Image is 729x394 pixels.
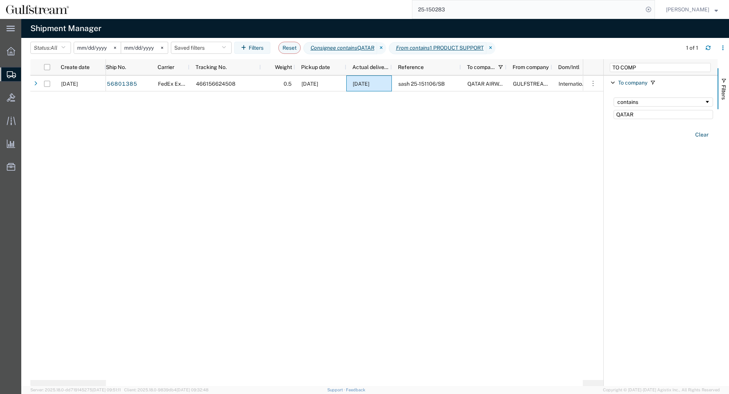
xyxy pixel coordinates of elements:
button: Status:All [30,42,71,54]
a: Support [327,388,346,392]
button: [PERSON_NAME] [666,5,718,14]
span: Reference [398,64,424,70]
div: Filtering operator [614,97,713,107]
i: Consignee contains [311,44,357,52]
span: All [50,45,57,51]
span: [DATE] 09:51:11 [92,388,121,392]
span: Tracking No. [196,64,227,70]
input: Filter Columns Input [610,63,711,72]
input: Search for shipment number, reference number [412,0,643,19]
div: 1 of 1 [686,44,699,52]
span: Jene Middleton [666,5,709,14]
span: To company [618,80,647,86]
span: QATAR AIRWAYS [467,81,508,87]
span: Ship No. [106,64,126,70]
button: Filters [234,42,270,54]
span: Weight [267,64,292,70]
span: Pickup date [301,64,330,70]
button: Reset [278,42,301,54]
div: Filter List 1 Filters [604,75,718,386]
span: Copyright © [DATE]-[DATE] Agistix Inc., All Rights Reserved [603,387,720,393]
input: Filter Value [614,110,713,119]
span: Consignee contains QATAR [303,42,377,54]
i: From contains [396,44,430,52]
button: Saved filters [171,42,232,54]
span: Client: 2025.18.0-9839db4 [124,388,208,392]
button: Clear [691,129,713,141]
img: logo [5,4,69,15]
span: 09/11/2025 [301,81,318,87]
span: Dom/Intl [558,64,579,70]
span: 466156624508 [196,81,235,87]
span: sash 25-151106/SB [398,81,445,87]
span: [DATE] 09:32:48 [177,388,208,392]
span: Actual delivery date [352,64,389,70]
span: Server: 2025.18.0-dd719145275 [30,388,121,392]
div: contains [617,99,704,105]
input: Not set [74,42,121,53]
span: 0.5 [284,81,292,87]
h4: Shipment Manager [30,19,101,38]
a: Feedback [346,388,365,392]
span: Create date [61,64,90,70]
span: Filters [721,85,727,100]
span: 09/11/2025 [61,81,78,87]
span: FedEx Express [158,81,194,87]
span: From contains 1 PRODUCT SUPPORT [389,42,486,54]
span: Carrier [158,64,174,70]
input: Not set [121,42,168,53]
a: 56801385 [106,78,137,90]
span: GULFSTREAM AEROSPACE [513,81,581,87]
span: To company [467,64,495,70]
span: International [559,81,590,87]
span: From company [513,64,549,70]
span: 09/14/2025 [353,81,369,87]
